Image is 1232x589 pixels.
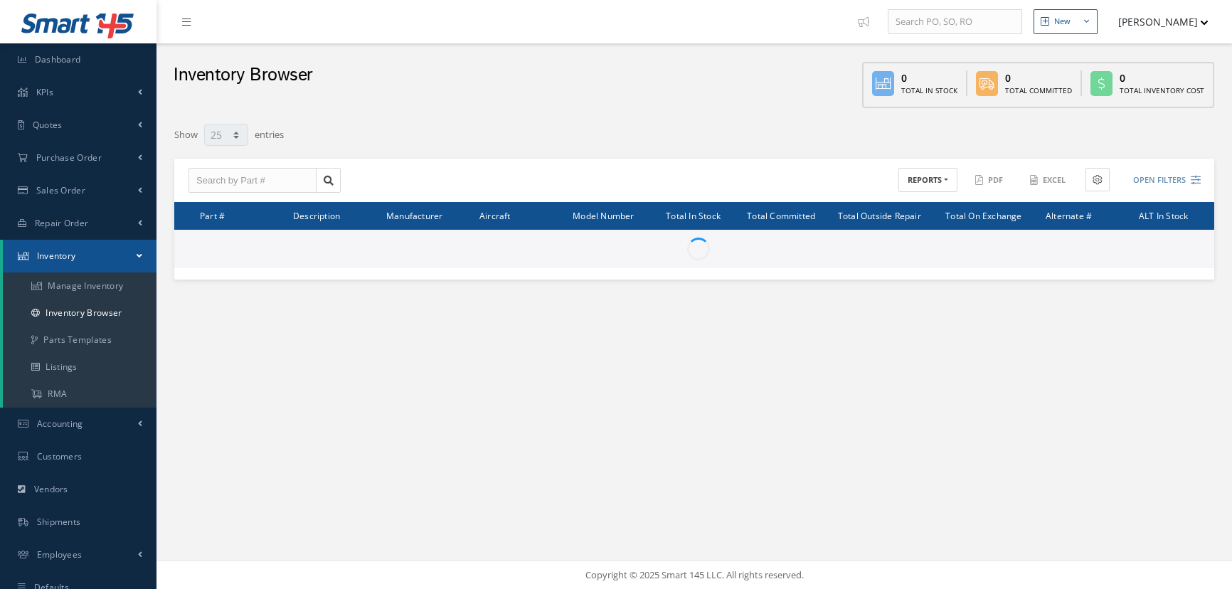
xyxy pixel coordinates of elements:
[171,568,1218,583] div: Copyright © 2025 Smart 145 LLC. All rights reserved.
[747,208,815,222] span: Total Committed
[1120,85,1204,96] div: Total Inventory Cost
[174,122,198,142] label: Show
[37,450,83,462] span: Customers
[174,65,313,86] h2: Inventory Browser
[1120,70,1204,85] div: 0
[200,208,225,222] span: Part #
[37,250,76,262] span: Inventory
[3,240,156,272] a: Inventory
[36,152,102,164] span: Purchase Order
[1105,8,1209,36] button: [PERSON_NAME]
[293,208,340,222] span: Description
[901,85,957,96] div: Total In Stock
[34,483,68,495] span: Vendors
[1034,9,1098,34] button: New
[255,122,284,142] label: entries
[188,168,317,193] input: Search by Part #
[1054,16,1071,28] div: New
[3,299,156,327] a: Inventory Browser
[898,168,957,193] button: REPORTS
[35,217,89,229] span: Repair Order
[1120,169,1201,192] button: Open Filters
[3,381,156,408] a: RMA
[945,208,1021,222] span: Total On Exchange
[666,208,721,222] span: Total In Stock
[37,548,83,561] span: Employees
[3,272,156,299] a: Manage Inventory
[1005,70,1072,85] div: 0
[968,168,1012,193] button: PDF
[3,327,156,354] a: Parts Templates
[1046,208,1092,222] span: Alternate #
[838,208,921,222] span: Total Outside Repair
[33,119,63,131] span: Quotes
[36,184,85,196] span: Sales Order
[573,208,634,222] span: Model Number
[35,53,81,65] span: Dashboard
[37,418,83,430] span: Accounting
[386,208,442,222] span: Manufacturer
[901,70,957,85] div: 0
[37,516,81,528] span: Shipments
[888,9,1022,35] input: Search PO, SO, RO
[1023,168,1075,193] button: Excel
[36,86,53,98] span: KPIs
[3,354,156,381] a: Listings
[1005,85,1072,96] div: Total Committed
[479,208,511,222] span: Aircraft
[1139,208,1188,222] span: ALT In Stock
